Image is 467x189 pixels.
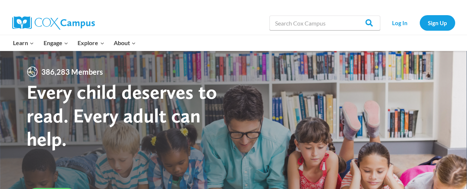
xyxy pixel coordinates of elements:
[27,80,217,151] strong: Every child deserves to read. Every adult can help.
[269,16,380,30] input: Search Cox Campus
[420,15,455,30] a: Sign Up
[13,38,34,48] span: Learn
[78,38,104,48] span: Explore
[8,35,141,51] nav: Primary Navigation
[38,66,106,78] span: 386,283 Members
[114,38,136,48] span: About
[384,15,416,30] a: Log In
[44,38,68,48] span: Engage
[12,16,95,30] img: Cox Campus
[384,15,455,30] nav: Secondary Navigation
